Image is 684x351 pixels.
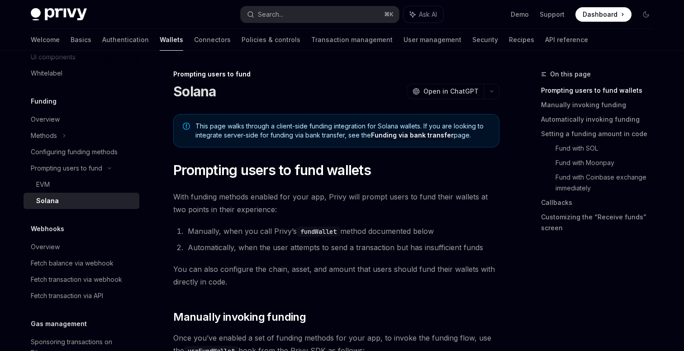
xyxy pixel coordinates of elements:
a: Overview [24,111,139,128]
div: Whitelabel [31,68,62,79]
a: Manually invoking funding [541,98,660,112]
a: Fetch transaction via webhook [24,271,139,288]
h1: Solana [173,83,216,100]
a: Fetch balance via webhook [24,255,139,271]
div: Overview [31,242,60,252]
a: User management [404,29,461,51]
a: Setting a funding amount in code [541,127,660,141]
a: Whitelabel [24,65,139,81]
div: EVM [36,179,50,190]
div: Search... [258,9,283,20]
a: Dashboard [575,7,632,22]
li: Manually, when you call Privy’s method documented below [185,225,499,237]
a: Fund with SOL [556,141,660,156]
div: Fetch transaction via API [31,290,103,301]
div: Fetch balance via webhook [31,258,114,269]
h5: Gas management [31,318,87,329]
div: Prompting users to fund [31,163,102,174]
a: Support [540,10,565,19]
svg: Note [183,123,190,130]
span: Dashboard [583,10,617,19]
a: Transaction management [311,29,393,51]
a: Recipes [509,29,534,51]
a: Authentication [102,29,149,51]
span: ⌘ K [384,11,394,18]
a: Prompting users to fund wallets [541,83,660,98]
a: Configuring funding methods [24,144,139,160]
a: Connectors [194,29,231,51]
a: Demo [511,10,529,19]
span: Prompting users to fund wallets [173,162,371,178]
h5: Funding [31,96,57,107]
h5: Webhooks [31,223,64,234]
a: Policies & controls [242,29,300,51]
span: You can also configure the chain, asset, and amount that users should fund their wallets with dir... [173,263,499,288]
a: API reference [545,29,588,51]
li: Automatically, when the user attempts to send a transaction but has insufficient funds [185,241,499,254]
div: Solana [36,195,59,206]
a: Customizing the “Receive funds” screen [541,210,660,235]
a: Basics [71,29,91,51]
a: Fund with Coinbase exchange immediately [556,170,660,195]
a: Automatically invoking funding [541,112,660,127]
span: Open in ChatGPT [423,87,479,96]
span: With funding methods enabled for your app, Privy will prompt users to fund their wallets at two p... [173,190,499,216]
button: Ask AI [404,6,443,23]
a: Solana [24,193,139,209]
a: Welcome [31,29,60,51]
div: Overview [31,114,60,125]
span: Ask AI [419,10,437,19]
a: EVM [24,176,139,193]
a: Security [472,29,498,51]
a: Callbacks [541,195,660,210]
div: Prompting users to fund [173,70,499,79]
span: Manually invoking funding [173,310,306,324]
a: Overview [24,239,139,255]
a: Funding via bank transfer [371,131,454,139]
button: Toggle dark mode [639,7,653,22]
code: fundWallet [297,227,340,237]
div: Methods [31,130,57,141]
img: dark logo [31,8,87,21]
span: This page walks through a client-side funding integration for Solana wallets. If you are looking ... [195,122,490,140]
div: Fetch transaction via webhook [31,274,122,285]
span: On this page [550,69,591,80]
button: Open in ChatGPT [407,84,484,99]
a: Wallets [160,29,183,51]
a: Fetch transaction via API [24,288,139,304]
a: Fund with Moonpay [556,156,660,170]
div: Configuring funding methods [31,147,118,157]
button: Search...⌘K [241,6,399,23]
